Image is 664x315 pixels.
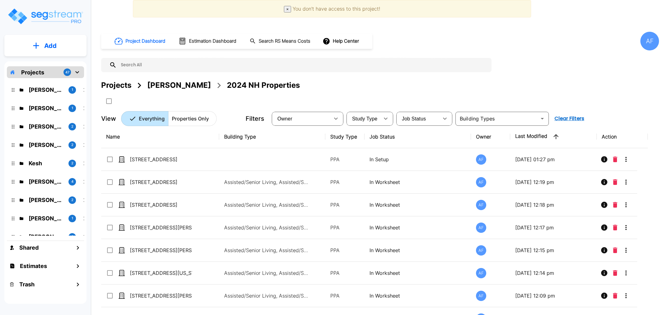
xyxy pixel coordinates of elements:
p: PPA [330,247,360,254]
p: 1 [72,234,73,239]
p: [DATE] 12:19 pm [515,178,592,186]
p: [DATE] 01:27 pm [515,156,592,163]
p: Assisted/Senior Living, Assisted/Senior Living Site [224,269,308,277]
p: 4 [71,179,73,184]
p: Filters [246,114,264,123]
p: [DATE] 12:14 pm [515,269,592,277]
button: More-Options [620,289,632,302]
h1: Trash [19,280,35,289]
p: PPA [330,269,360,277]
button: Clear Filters [552,112,587,125]
p: 1 [72,106,73,111]
p: In Setup [370,156,466,163]
button: Delete [610,221,620,234]
button: Search RS Means Costs [247,35,314,47]
h1: Project Dashboard [125,38,165,45]
p: Kesh [29,159,64,167]
p: PPA [330,156,360,163]
button: Properties Only [168,111,217,126]
p: Properties Only [172,115,209,122]
span: Study Type [352,116,377,121]
button: More-Options [620,267,632,279]
button: Info [598,176,610,188]
button: Info [598,199,610,211]
p: Everything [139,115,165,122]
p: 2 [71,161,73,166]
p: Barry Donath [29,122,64,131]
p: Projects [21,68,44,77]
button: Info [598,244,610,256]
button: Info [598,221,610,234]
p: [DATE] 12:09 pm [515,292,592,299]
p: Isaak Markovitz [29,86,64,94]
p: PPA [330,201,360,209]
p: 2 [71,124,73,129]
button: Project Dashboard [112,34,169,48]
button: More-Options [620,221,632,234]
div: Select [273,110,330,127]
p: In Worksheet [370,269,466,277]
p: View [101,114,116,123]
button: Info [598,289,610,302]
button: Add [4,37,87,55]
p: Add [44,41,57,50]
div: AF [476,154,486,165]
span: × [286,7,289,12]
button: More-Options [620,153,632,166]
div: AF [476,245,486,256]
button: Estimation Dashboard [176,35,240,48]
th: Action [597,125,648,148]
button: More-Options [620,199,632,211]
h1: Shared [19,243,39,252]
input: Search All [117,58,488,72]
div: [PERSON_NAME] [147,80,211,91]
p: Josh Strum [29,177,64,186]
div: Platform [121,111,217,126]
div: Projects [101,80,131,91]
p: Chuny Herzka [29,196,64,204]
button: Delete [610,199,620,211]
p: [STREET_ADDRESS][PERSON_NAME] [130,224,192,231]
button: Delete [610,244,620,256]
p: [STREET_ADDRESS] [130,201,192,209]
p: PPA [330,224,360,231]
p: In Worksheet [370,201,466,209]
span: Owner [277,116,292,121]
div: 2024 NH Properties [227,80,300,91]
th: Last Modified [510,125,597,148]
div: AF [476,291,486,301]
p: Assisted/Senior Living, Assisted/Senior Living Site [224,201,308,209]
button: Delete [610,289,620,302]
p: Assisted/Senior Living, Assisted/Senior Living Site [224,247,308,254]
button: More-Options [620,176,632,188]
p: In Worksheet [370,292,466,299]
th: Name [101,125,219,148]
p: PPA [330,178,360,186]
p: Ari Eisenman [29,141,64,149]
button: Info [598,267,610,279]
p: In Worksheet [370,178,466,186]
button: Delete [610,176,620,188]
p: [DATE] 12:18 pm [515,201,592,209]
div: Select [348,110,379,127]
th: Study Type [325,125,365,148]
h1: Estimates [20,262,47,270]
p: [STREET_ADDRESS][PERSON_NAME] [130,292,192,299]
p: Assisted/Senior Living, Assisted/Senior Living Site [224,292,308,299]
p: Assisted/Senior Living, Assisted/Senior Living Site [224,178,308,186]
span: You don't have access to this project! [293,6,380,12]
p: PPA [330,292,360,299]
p: Assisted/Senior Living, Assisted/Senior Living Site [224,224,308,231]
div: Select [398,110,439,127]
p: [DATE] 12:17 pm [515,224,592,231]
input: Building Types [457,114,537,123]
p: [STREET_ADDRESS][PERSON_NAME] [130,247,192,254]
p: [STREET_ADDRESS][US_STATE] [130,269,192,277]
button: Delete [610,153,620,166]
p: Michael Heinemann [29,214,64,223]
div: AF [476,177,486,187]
p: 47 [65,70,69,75]
button: Help Center [321,35,361,47]
th: Owner [471,125,510,148]
th: Job Status [365,125,471,148]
